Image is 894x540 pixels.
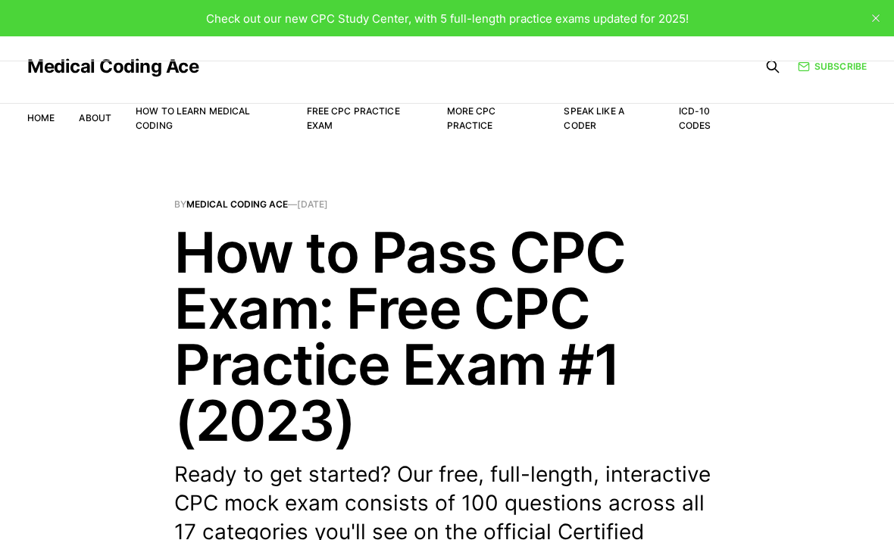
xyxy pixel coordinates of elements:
a: Medical Coding Ace [186,198,288,210]
span: By — [174,200,720,209]
a: How to Learn Medical Coding [136,105,250,131]
a: Speak Like a Coder [564,105,624,131]
iframe: portal-trigger [642,466,894,540]
button: close [864,6,888,30]
a: More CPC Practice [447,105,496,131]
h1: How to Pass CPC Exam: Free CPC Practice Exam #1 (2023) [174,224,720,448]
time: [DATE] [297,198,328,210]
span: Check out our new CPC Study Center, with 5 full-length practice exams updated for 2025! [206,11,689,26]
a: Home [27,112,55,123]
a: ICD-10 Codes [679,105,711,131]
a: About [79,112,111,123]
a: Medical Coding Ace [27,58,198,76]
a: Subscribe [798,59,867,73]
a: Free CPC Practice Exam [307,105,400,131]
